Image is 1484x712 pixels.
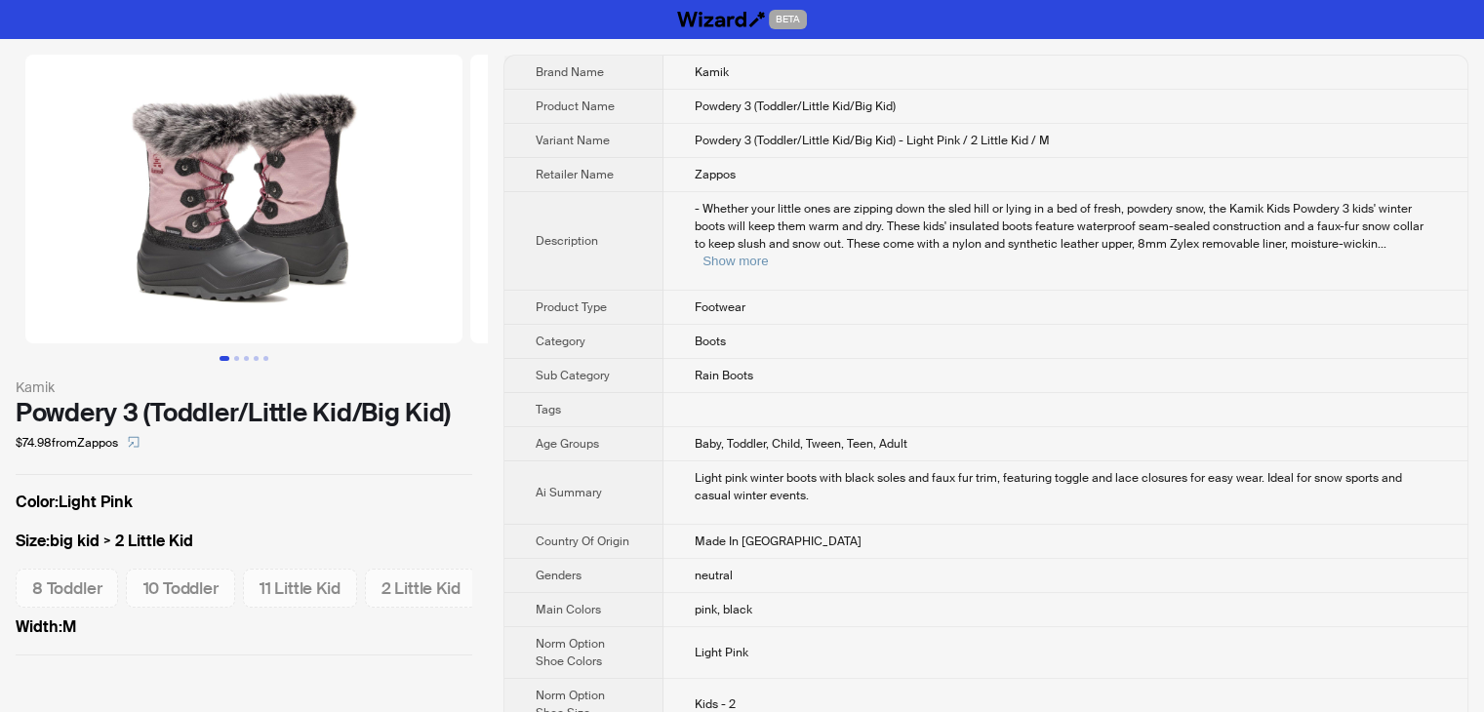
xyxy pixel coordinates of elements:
span: Description [536,233,598,249]
span: 8 Toddler [32,577,101,599]
img: Powdery 3 (Toddler/Little Kid/Big Kid) Powdery 3 (Toddler/Little Kid/Big Kid) - Light Pink / 2 Li... [470,55,907,343]
label: unavailable [365,569,477,608]
span: Category [536,334,585,349]
span: Brand Name [536,64,604,80]
label: M [16,615,472,639]
span: Footwear [695,299,745,315]
span: Color : [16,492,59,512]
span: Norm Option Shoe Colors [536,636,605,669]
span: neutral [695,568,733,583]
span: Baby, Toddler, Child, Tween, Teen, Adult [695,436,907,452]
span: Made In [GEOGRAPHIC_DATA] [695,534,862,549]
span: select [128,436,140,448]
span: pink, black [695,602,752,617]
span: Width : [16,616,62,637]
span: Zappos [695,167,736,182]
button: Expand [702,254,768,268]
span: Genders [536,568,582,583]
span: ... [1378,236,1386,252]
span: Kids - 2 [695,696,736,712]
span: Boots [695,334,726,349]
button: Go to slide 5 [263,356,268,361]
label: Light Pink [16,491,472,514]
span: Light Pink [695,645,748,660]
div: Kamik [16,376,472,398]
label: unavailable [126,569,234,608]
div: $74.98 from Zappos [16,427,472,458]
span: Country Of Origin [536,534,629,549]
button: Go to slide 1 [220,356,229,361]
div: Powdery 3 (Toddler/Little Kid/Big Kid) [16,398,472,427]
span: Size : [16,531,50,551]
span: Powdery 3 (Toddler/Little Kid/Big Kid) [695,99,896,114]
span: Kamik [695,64,729,80]
span: Product Type [536,299,607,315]
span: Ai Summary [536,485,602,500]
span: Powdery 3 (Toddler/Little Kid/Big Kid) - Light Pink / 2 Little Kid / M [695,133,1050,148]
button: Go to slide 4 [254,356,259,361]
span: Tags [536,402,561,417]
span: BETA [769,10,807,29]
span: Rain Boots [695,368,753,383]
span: Sub Category [536,368,610,383]
label: big kid > 2 Little Kid [16,530,472,553]
img: Powdery 3 (Toddler/Little Kid/Big Kid) Powdery 3 (Toddler/Little Kid/Big Kid) - Light Pink / 2 Li... [25,55,462,343]
span: 10 Toddler [142,577,218,599]
button: Go to slide 2 [234,356,239,361]
label: unavailable [243,569,357,608]
label: unavailable [16,569,118,608]
span: Product Name [536,99,615,114]
span: 11 Little Kid [260,577,341,599]
button: Go to slide 3 [244,356,249,361]
div: - Whether your little ones are zipping down the sled hill or lying in a bed of fresh, powdery sno... [695,200,1436,270]
span: Retailer Name [536,167,614,182]
div: Light pink winter boots with black soles and faux fur trim, featuring toggle and lace closures fo... [695,469,1436,504]
span: Variant Name [536,133,610,148]
span: Age Groups [536,436,599,452]
span: Main Colors [536,602,601,617]
span: 2 Little Kid [381,577,461,599]
span: - Whether your little ones are zipping down the sled hill or lying in a bed of fresh, powdery sno... [695,201,1424,252]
